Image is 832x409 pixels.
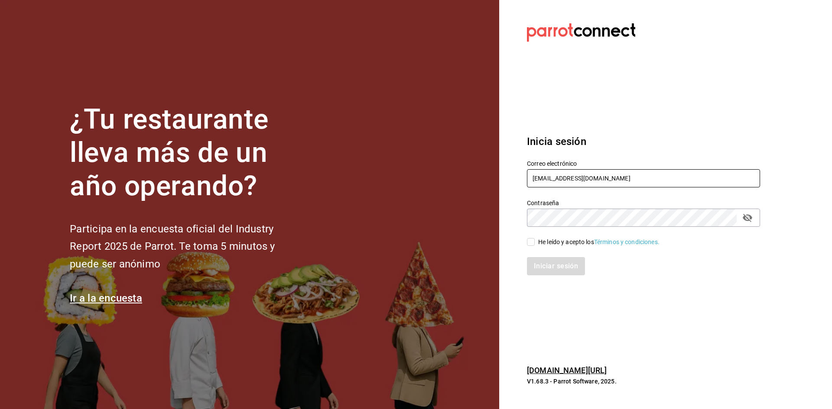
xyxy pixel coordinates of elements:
[70,292,142,304] a: Ir a la encuesta
[538,238,660,247] div: He leído y acepto los
[594,238,660,245] a: Términos y condiciones.
[527,366,607,375] a: [DOMAIN_NAME][URL]
[527,200,760,206] label: Contraseña
[740,210,755,225] button: passwordField
[527,377,760,386] p: V1.68.3 - Parrot Software, 2025.
[527,169,760,187] input: Ingresa tu correo electrónico
[527,134,760,149] h3: Inicia sesión
[527,161,760,167] label: Correo electrónico
[70,220,304,273] h2: Participa en la encuesta oficial del Industry Report 2025 de Parrot. Te toma 5 minutos y puede se...
[70,103,304,203] h1: ¿Tu restaurante lleva más de un año operando?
